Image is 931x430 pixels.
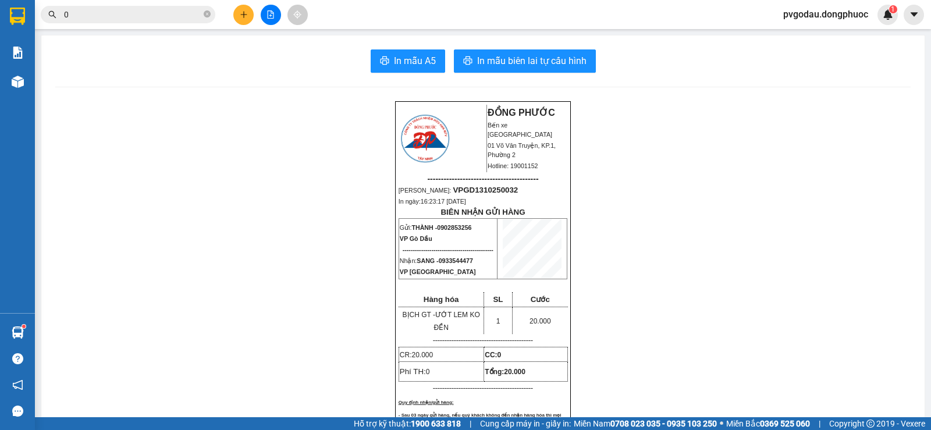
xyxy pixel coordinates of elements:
span: aim [293,10,301,19]
sup: 1 [22,325,26,328]
span: 0902853256 [437,224,471,231]
span: printer [380,56,389,67]
img: warehouse-icon [12,76,24,88]
img: icon-new-feature [883,9,893,20]
span: Cung cấp máy in - giấy in: [480,417,571,430]
span: Hotline: 19001152 [488,162,538,169]
span: Gửi: [400,224,472,231]
span: ƯỚT LEM KO ĐỀN [433,311,479,332]
img: solution-icon [12,47,24,59]
img: logo-vxr [10,8,25,25]
span: ----------------------------------------- [427,174,538,183]
span: 0 [426,368,430,376]
span: 0933544477 [439,257,473,264]
span: Phí TH: [400,367,430,376]
span: 20.000 [530,317,551,325]
span: caret-down [909,9,919,20]
span: Tổng: [485,368,525,376]
button: aim [287,5,308,25]
input: Tìm tên, số ĐT hoặc mã đơn [64,8,201,21]
span: close-circle [204,10,211,17]
span: BỊCH GT - [403,311,480,332]
p: ------------------------------------------- [399,336,567,345]
span: Hỗ trợ kỹ thuật: [354,417,461,430]
span: In mẫu A5 [394,54,436,68]
span: Miền Nam [574,417,717,430]
span: VP Gò Dầu [400,235,432,242]
button: file-add [261,5,281,25]
span: printer [463,56,472,67]
span: notification [12,379,23,390]
sup: 1 [889,5,897,13]
span: Quy định nhận/gửi hàng: [399,400,454,405]
span: 1 [891,5,895,13]
span: Bến xe [GEOGRAPHIC_DATA] [488,122,552,138]
span: VPGD1310250032 [453,186,518,194]
span: ⚪️ [720,421,723,426]
span: 20.000 [504,368,525,376]
button: printerIn mẫu A5 [371,49,445,73]
span: 16:23:17 [DATE] [421,198,466,205]
button: plus [233,5,254,25]
span: THÀNH - [411,224,471,231]
span: Miền Bắc [726,417,810,430]
strong: ĐỒNG PHƯỚC [488,108,555,118]
span: Hàng hóa [424,295,459,304]
span: In mẫu biên lai tự cấu hình [477,54,587,68]
span: Cước [531,295,550,304]
span: copyright [866,420,875,428]
span: | [819,417,820,430]
span: Nhận: [400,257,473,264]
span: | [470,417,471,430]
p: ------------------------------------------- [399,383,567,393]
span: VP [GEOGRAPHIC_DATA] [400,268,476,275]
span: [PERSON_NAME]: [399,187,518,194]
span: pvgodau.dongphuoc [774,7,877,22]
span: close-circle [204,9,211,20]
span: question-circle [12,353,23,364]
button: caret-down [904,5,924,25]
button: printerIn mẫu biên lai tự cấu hình [454,49,596,73]
span: -------------------------------------------- [403,246,493,253]
strong: 0369 525 060 [760,419,810,428]
strong: BIÊN NHẬN GỬI HÀNG [440,208,525,216]
span: SANG - [417,257,473,264]
span: 20.000 [411,351,433,359]
span: SL [493,295,503,304]
strong: CC: [485,351,501,359]
span: In ngày: [399,198,466,205]
img: logo [399,113,451,164]
span: 1 [496,317,500,325]
span: plus [240,10,248,19]
span: message [12,406,23,417]
img: warehouse-icon [12,326,24,339]
strong: 0708 023 035 - 0935 103 250 [610,419,717,428]
span: search [48,10,56,19]
span: CR: [400,351,433,359]
strong: 1900 633 818 [411,419,461,428]
span: 0 [498,351,502,359]
span: 01 Võ Văn Truyện, KP.1, Phường 2 [488,142,556,158]
span: file-add [266,10,275,19]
